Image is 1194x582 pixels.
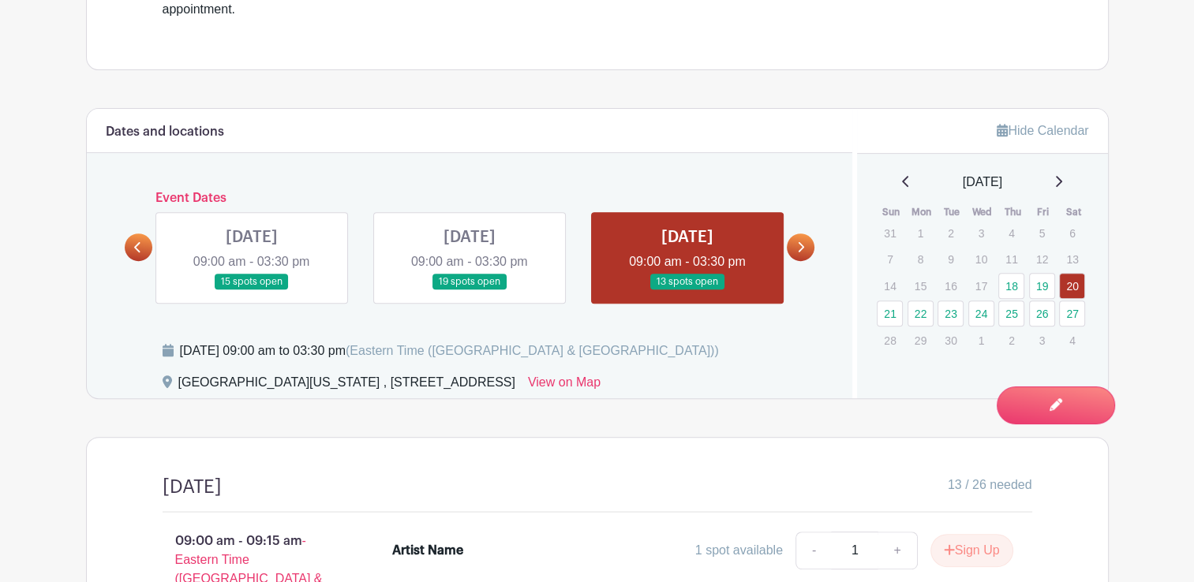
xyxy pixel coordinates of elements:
[998,273,1024,299] a: 18
[180,341,719,360] div: [DATE] 09:00 am to 03:30 pm
[1059,273,1085,299] a: 20
[968,247,994,271] p: 10
[908,328,934,353] p: 29
[938,300,964,326] a: 23
[998,300,1024,326] a: 25
[930,534,1013,567] button: Sign Up
[1029,273,1055,299] a: 19
[908,221,934,245] p: 1
[876,204,907,220] th: Sun
[997,204,1028,220] th: Thu
[968,274,994,298] p: 17
[968,204,998,220] th: Wed
[877,221,903,245] p: 31
[695,541,783,560] div: 1 spot available
[106,125,224,140] h6: Dates and locations
[907,204,938,220] th: Mon
[948,476,1032,494] span: 13 / 26 needed
[1028,204,1059,220] th: Fri
[1029,247,1055,271] p: 12
[938,328,964,353] p: 30
[1059,300,1085,326] a: 27
[795,532,832,569] a: -
[908,247,934,271] p: 8
[178,373,515,398] div: [GEOGRAPHIC_DATA][US_STATE] , [STREET_ADDRESS]
[1029,300,1055,326] a: 26
[908,300,934,326] a: 22
[163,476,222,498] h4: [DATE]
[392,541,463,560] div: Artist Name
[877,328,903,353] p: 28
[1029,328,1055,353] p: 3
[1059,247,1085,271] p: 13
[937,204,968,220] th: Tue
[877,300,903,326] a: 21
[1059,221,1085,245] p: 6
[998,247,1024,271] p: 11
[938,221,964,245] p: 2
[528,373,601,398] a: View on Map
[346,344,719,357] span: (Eastern Time ([GEOGRAPHIC_DATA] & [GEOGRAPHIC_DATA]))
[998,328,1024,353] p: 2
[877,247,903,271] p: 7
[152,191,788,206] h6: Event Dates
[877,274,903,298] p: 14
[968,300,994,326] a: 24
[997,124,1088,137] a: Hide Calendar
[1059,328,1085,353] p: 4
[968,221,994,245] p: 3
[938,247,964,271] p: 9
[1029,221,1055,245] p: 5
[1058,204,1089,220] th: Sat
[968,328,994,353] p: 1
[908,274,934,298] p: 15
[963,173,1002,192] span: [DATE]
[998,221,1024,245] p: 4
[938,274,964,298] p: 16
[878,532,917,569] a: +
